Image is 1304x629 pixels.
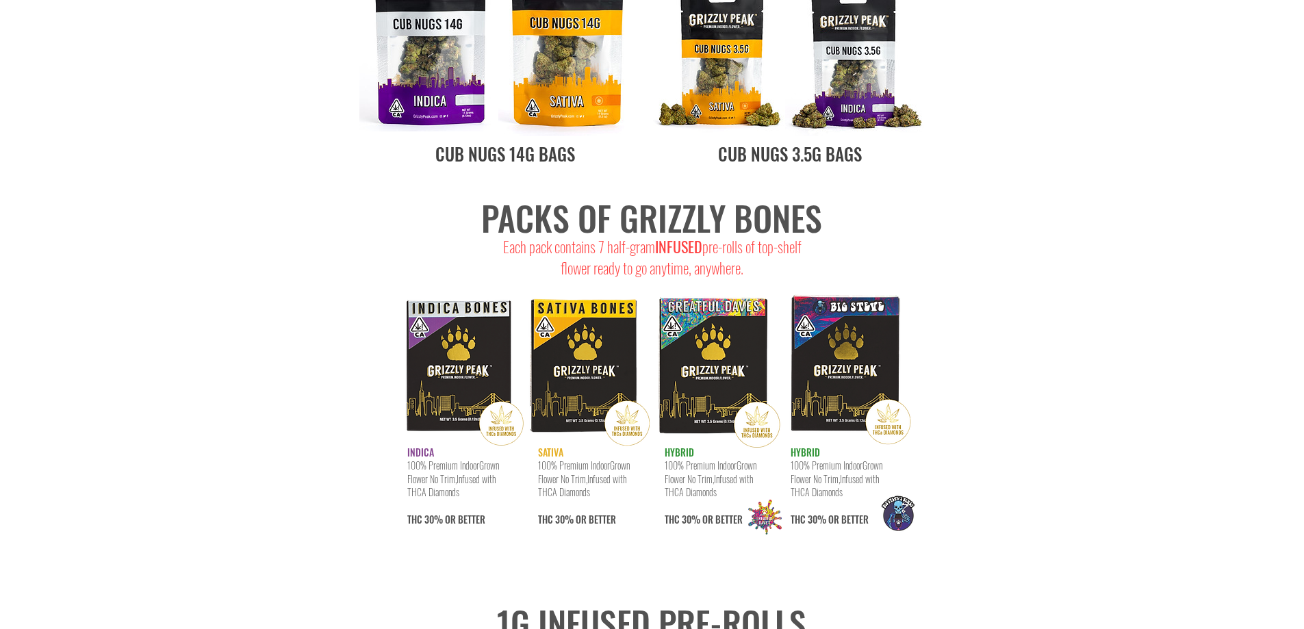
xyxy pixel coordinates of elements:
[538,458,630,486] span: Grown Flower No Trim,
[868,483,928,543] img: BS-Logo.png
[665,472,753,526] span: THC 30% OR BETTER
[538,458,610,472] span: 100% Premium Indoor
[718,141,862,166] span: CUB NUGS 3.5G BAGS
[791,458,862,472] span: 100% Premium Indoor
[435,141,575,166] span: CUB NUGS 14G BAGS
[791,472,879,500] span: Infused with THCA Diamonds
[791,458,882,486] span: Grown Flower No Trim,
[522,283,652,452] img: 7sativa.png
[655,235,702,257] span: INFUSED
[665,472,753,500] span: Infused with THCA Diamonds
[665,458,737,472] span: 100% Premium Indoor
[407,445,434,459] span: INDICA
[407,472,496,500] span: Infused with THCA Diamonds
[407,458,499,486] span: Grown Flower No Trim,
[665,458,756,486] span: Grown Flower No Trim,
[791,472,879,526] span: THC 30% OR BETTER
[481,192,822,242] span: PACKS OF GRIZZLY BONES
[407,472,496,526] span: THC 30% OR BETTER
[538,472,626,500] span: Infused with THCA Diamonds
[739,491,791,543] img: GD-logo.png
[791,445,820,459] span: HYBRID
[503,235,802,279] span: Each pack contains 7 half-gram pre-rolls of top-shelf flower ready to go anytime, anywhere.
[538,472,626,526] span: THC 30% OR BETTER
[400,285,527,451] img: 7indica.png
[785,282,915,451] img: 7BS.png
[407,458,479,472] span: 100% Premium Indoor
[652,282,785,454] img: 7gd.png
